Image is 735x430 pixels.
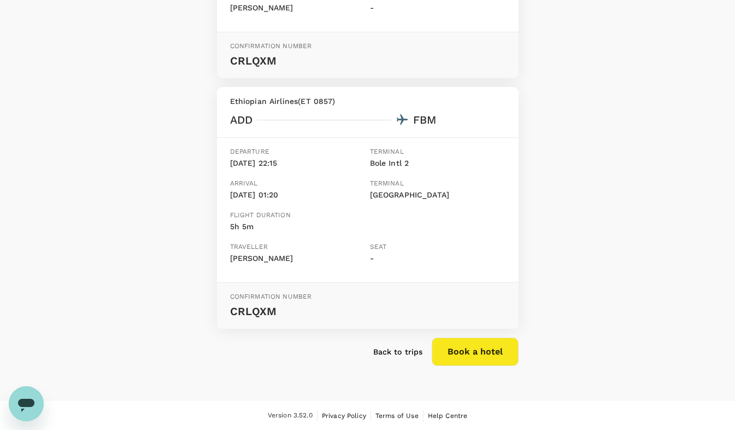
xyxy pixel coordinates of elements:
[9,386,44,421] iframe: Button to launch messaging window
[370,253,505,265] p: -
[428,410,468,422] a: Help Centre
[413,111,436,129] div: FBM
[375,412,419,420] span: Terms of Use
[375,410,419,422] a: Terms of Use
[370,189,505,201] p: [GEOGRAPHIC_DATA]
[370,147,505,158] p: Terminal
[230,111,252,129] div: ADD
[370,2,505,14] p: -
[230,292,505,303] p: Confirmation number
[230,253,366,265] p: [PERSON_NAME]
[230,41,505,52] p: Confirmation number
[230,147,366,158] p: Departure
[373,346,423,357] a: Back to trips
[230,303,505,320] p: CRLQXM
[370,242,505,253] p: Seat
[230,242,366,253] p: Traveller
[370,178,505,189] p: Terminal
[322,412,366,420] span: Privacy Policy
[370,158,505,170] p: Bole Intl 2
[230,221,291,233] p: 5h 5m
[230,158,366,170] p: [DATE] 22:15
[230,210,291,221] p: Flight duration
[230,52,505,69] p: CRLQXM
[268,410,313,421] span: Version 3.52.0
[230,178,366,189] p: Arrival
[428,412,468,420] span: Help Centre
[432,346,519,355] a: Book a hotel
[230,96,505,107] p: Ethiopian Airlines ( ET 0857 )
[432,338,519,366] button: Book a hotel
[322,410,366,422] a: Privacy Policy
[230,189,366,201] p: [DATE] 01:20
[230,2,366,14] p: [PERSON_NAME]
